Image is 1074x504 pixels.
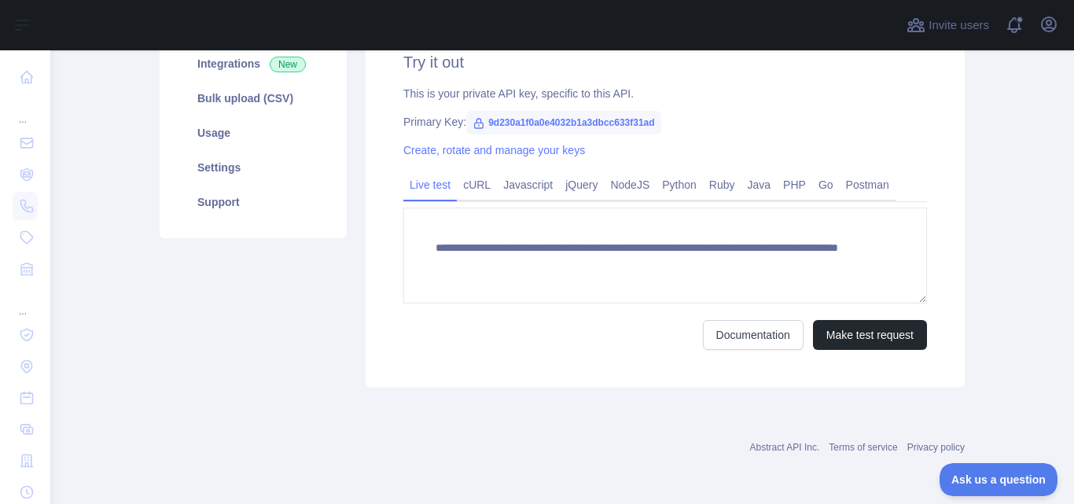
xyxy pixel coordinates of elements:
[656,172,703,197] a: Python
[178,185,328,219] a: Support
[813,320,927,350] button: Make test request
[403,144,585,156] a: Create, rotate and manage your keys
[457,172,497,197] a: cURL
[703,320,804,350] a: Documentation
[703,172,741,197] a: Ruby
[741,172,778,197] a: Java
[812,172,840,197] a: Go
[13,286,38,318] div: ...
[270,57,306,72] span: New
[403,86,927,101] div: This is your private API key, specific to this API.
[497,172,559,197] a: Javascript
[178,116,328,150] a: Usage
[466,111,661,134] span: 9d230a1f0a0e4032b1a3dbcc633f31ad
[940,463,1058,496] iframe: Toggle Customer Support
[559,172,604,197] a: jQuery
[178,150,328,185] a: Settings
[13,94,38,126] div: ...
[929,17,989,35] span: Invite users
[604,172,656,197] a: NodeJS
[403,172,457,197] a: Live test
[403,51,927,73] h2: Try it out
[750,442,820,453] a: Abstract API Inc.
[178,46,328,81] a: Integrations New
[840,172,896,197] a: Postman
[777,172,812,197] a: PHP
[178,81,328,116] a: Bulk upload (CSV)
[403,114,927,130] div: Primary Key:
[903,13,992,38] button: Invite users
[907,442,965,453] a: Privacy policy
[829,442,897,453] a: Terms of service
